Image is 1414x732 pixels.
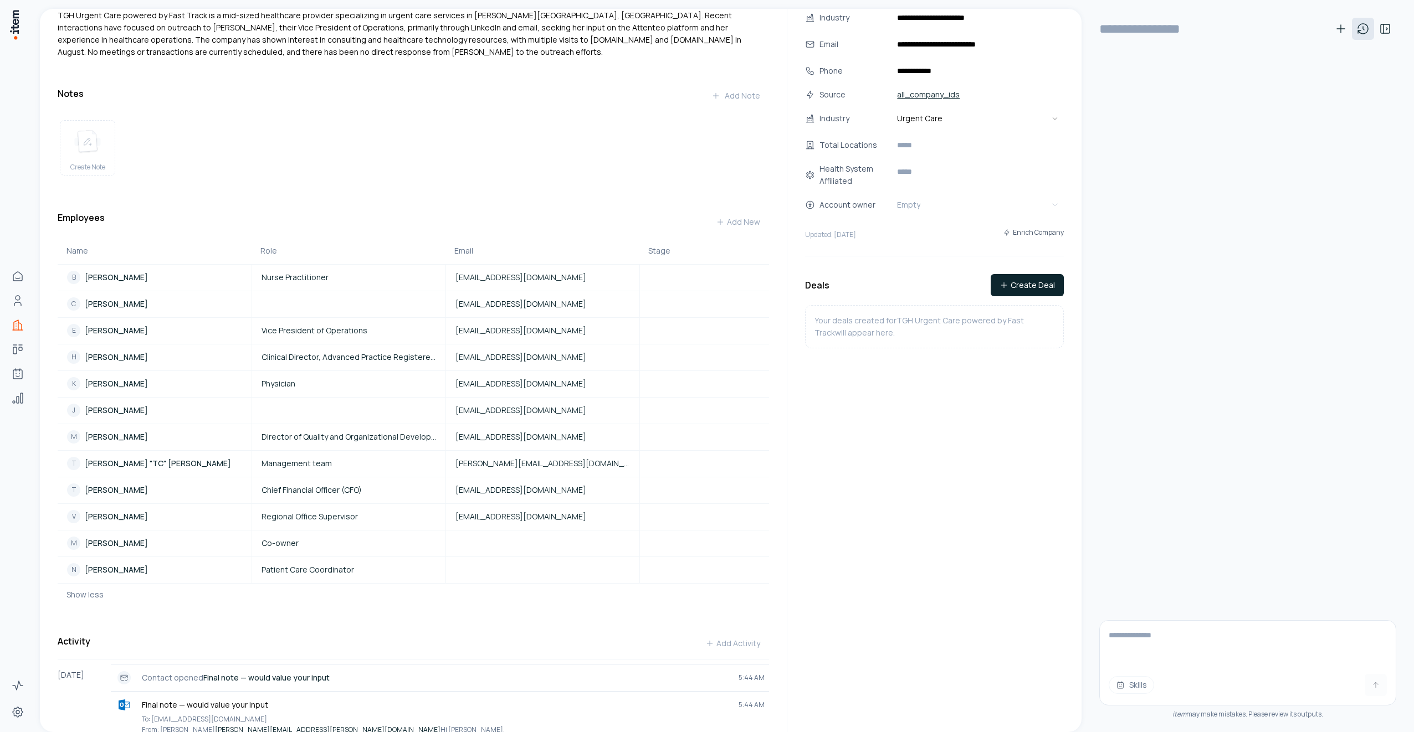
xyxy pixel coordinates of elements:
a: [PERSON_NAME][EMAIL_ADDRESS][DOMAIN_NAME] [447,458,639,469]
span: [EMAIL_ADDRESS][DOMAIN_NAME] [455,298,586,310]
div: Health System Affiliated [819,163,890,187]
button: Toggle sidebar [1374,18,1396,40]
a: Nurse Practitioner [253,272,445,283]
button: Add New [707,211,769,233]
button: Show less [58,584,104,606]
a: Analytics [7,387,29,409]
span: Nurse Practitioner [262,272,329,283]
span: [EMAIL_ADDRESS][DOMAIN_NAME] [455,378,586,389]
div: M [67,430,80,444]
div: T [67,483,80,497]
span: Chief Financial Officer (CFO) [262,484,362,496]
a: [EMAIL_ADDRESS][DOMAIN_NAME] [447,325,639,336]
a: M[PERSON_NAME] [58,430,251,444]
a: Physician [253,378,445,389]
span: Management team [262,458,332,469]
a: Home [7,265,29,287]
a: Regional Office Supervisor [253,511,445,522]
span: Regional Office Supervisor [262,511,358,522]
div: K [67,377,80,390]
a: [EMAIL_ADDRESS][DOMAIN_NAME] [447,431,639,442]
a: Deals [7,338,29,360]
h3: Activity [58,635,90,648]
a: B[PERSON_NAME] [58,271,251,284]
a: Clinical Director, Advanced Practice Registered Nurse (APRN), Family Nurse Practitioner (FNP) [253,352,445,363]
a: Patient Care Coordinator [253,564,445,575]
div: B [67,271,80,284]
p: [PERSON_NAME] [85,378,148,389]
a: [EMAIL_ADDRESS][DOMAIN_NAME] [447,484,639,496]
h3: Employees [58,211,105,233]
span: Co-owner [262,538,299,549]
button: Skills [1109,676,1154,694]
button: View history [1352,18,1374,40]
span: [EMAIL_ADDRESS][DOMAIN_NAME] [455,484,586,496]
div: V [67,510,80,523]
h3: Notes [58,87,84,100]
a: Settings [7,701,29,723]
i: item [1172,709,1186,719]
p: [PERSON_NAME] [85,538,148,549]
div: C [67,297,80,311]
span: Physician [262,378,295,389]
p: [PERSON_NAME] [85,325,148,336]
img: create note [74,130,101,154]
a: Management team [253,458,445,469]
div: Add Note [711,90,760,101]
div: Name [66,245,243,256]
span: [PERSON_NAME][EMAIL_ADDRESS][DOMAIN_NAME] [455,458,630,469]
p: [PERSON_NAME] [85,564,148,575]
p: [PERSON_NAME] [85,484,148,496]
p: [PERSON_NAME] [85,352,148,363]
button: New conversation [1330,18,1352,40]
a: M[PERSON_NAME] [58,537,251,550]
a: V[PERSON_NAME] [58,510,251,523]
p: Your deals created for TGH Urgent Care powered by Fast Track will appear here. [814,315,1054,339]
a: [EMAIL_ADDRESS][DOMAIN_NAME] [447,511,639,522]
button: Add Note [703,85,769,107]
div: E [67,324,80,337]
a: all_company_ids [893,87,964,102]
span: Create Note [70,163,105,172]
div: Source [819,89,890,101]
a: T[PERSON_NAME] "TC" [PERSON_NAME] [58,457,251,470]
button: Enrich Company [1003,223,1064,243]
a: Chief Financial Officer (CFO) [253,484,445,496]
a: [EMAIL_ADDRESS][DOMAIN_NAME] [447,352,639,363]
span: [EMAIL_ADDRESS][DOMAIN_NAME] [455,272,586,283]
a: H[PERSON_NAME] [58,350,251,364]
p: Updated: [DATE] [805,230,856,239]
button: create noteCreate Note [60,120,115,176]
div: may make mistakes. Please review its outputs. [1099,710,1396,719]
span: 5:44 AM [739,673,765,682]
p: [PERSON_NAME] "TC" [PERSON_NAME] [85,458,231,469]
div: N [67,563,80,576]
div: Email [454,245,631,256]
a: Co-owner [253,538,445,549]
a: [EMAIL_ADDRESS][DOMAIN_NAME] [447,405,639,416]
span: Vice President of Operations [262,325,367,336]
a: [EMAIL_ADDRESS][DOMAIN_NAME] [447,378,639,389]
div: Industry [819,112,890,125]
div: J [67,404,80,417]
p: [PERSON_NAME] [85,298,148,310]
span: Patient Care Coordinator [262,564,354,575]
a: Director of Quality and Organizational Development, Physician Assistant (PA-C) [253,431,445,442]
button: Create Deal [991,274,1064,296]
a: Agents [7,363,29,385]
p: [PERSON_NAME] [85,511,148,522]
a: Companies [7,314,29,336]
img: outlook logo [119,699,130,710]
div: T [67,457,80,470]
button: Add Activity [696,632,769,654]
a: T[PERSON_NAME] [58,483,251,497]
strong: Final note — would value your input [203,672,330,683]
p: Contact opened [142,672,730,683]
h3: Deals [805,279,829,292]
p: Final note — would value your input [142,699,730,710]
div: H [67,350,80,364]
a: C[PERSON_NAME] [58,297,251,311]
span: Clinical Director, Advanced Practice Registered Nurse (APRN), Family Nurse Practitioner (FNP) [262,352,436,363]
p: [PERSON_NAME] [85,405,148,416]
a: Activity [7,674,29,697]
